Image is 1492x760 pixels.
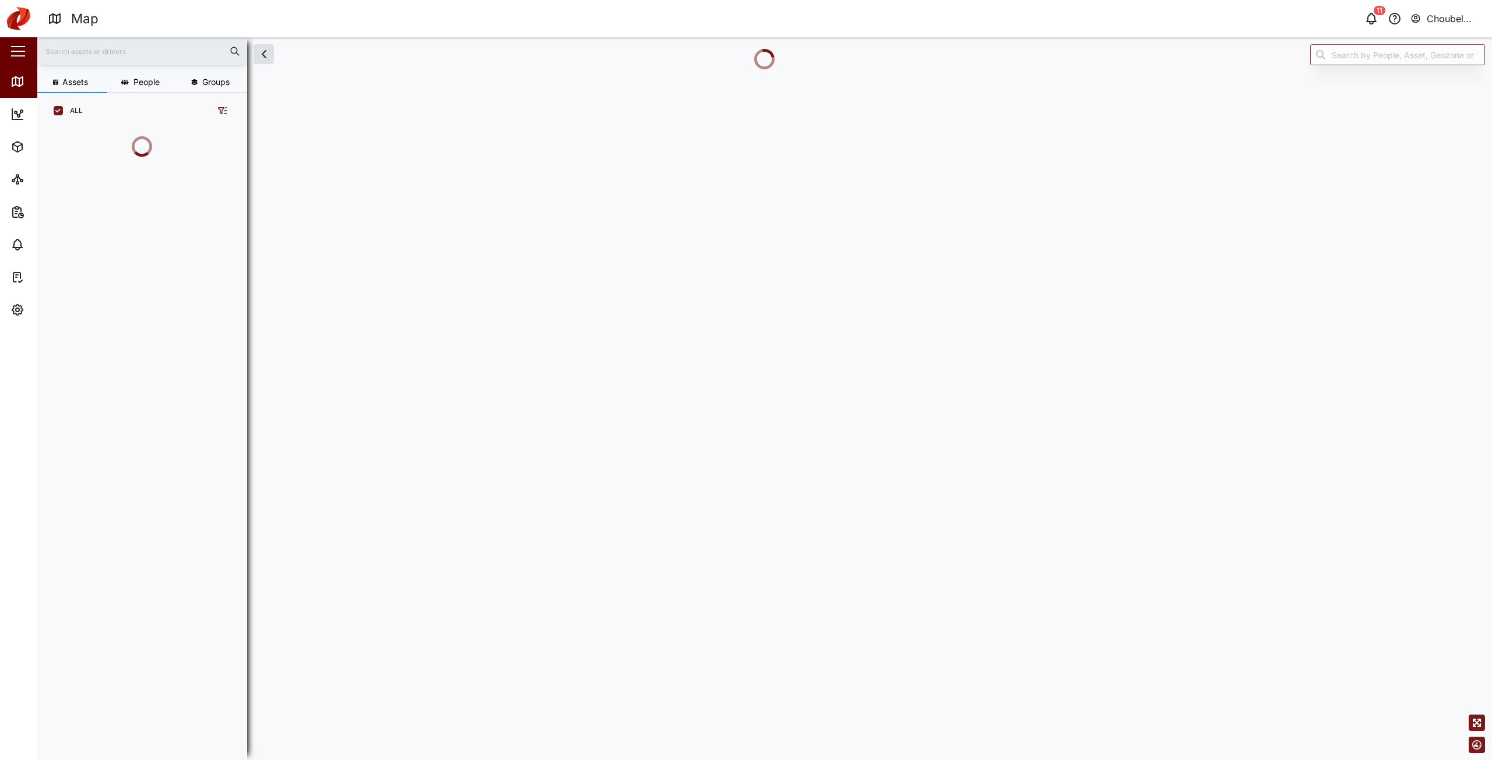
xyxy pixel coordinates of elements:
div: Alarms [30,238,66,251]
div: Assets [30,140,66,153]
div: grid [47,175,247,751]
div: Sites [30,173,58,186]
div: Dashboard [30,108,83,121]
span: Assets [62,78,88,86]
span: People [133,78,160,86]
input: Search assets or drivers [44,43,240,60]
div: 11 [1374,6,1385,15]
div: Tasks [30,271,62,284]
div: Choubel Lamera [1427,12,1482,26]
input: Search by People, Asset, Geozone or Place [1310,44,1485,65]
label: ALL [63,106,83,115]
img: Main Logo [6,6,31,31]
div: Reports [30,206,70,218]
div: Settings [30,303,72,316]
span: Groups [202,78,230,86]
button: Choubel Lamera [1410,10,1483,27]
div: Map [30,75,57,88]
div: Map [71,9,98,29]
